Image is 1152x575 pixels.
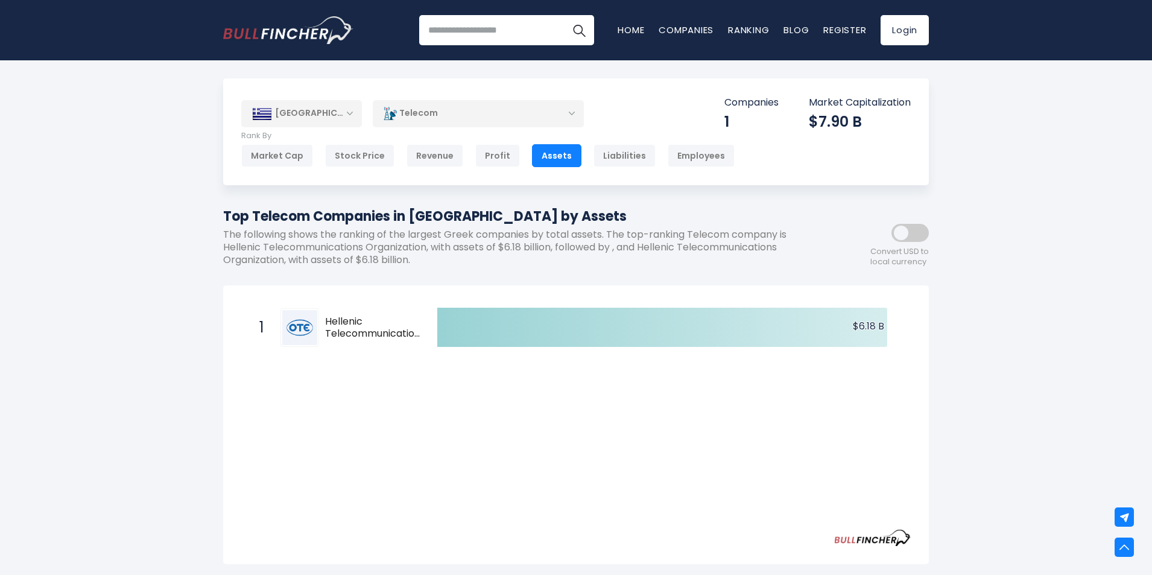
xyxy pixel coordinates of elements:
[325,316,425,341] span: Hellenic Telecommunications Organization
[223,229,820,266] p: The following shows the ranking of the largest Greek companies by total assets. The top-ranking T...
[870,247,929,267] span: Convert USD to local currency
[668,144,735,167] div: Employees
[783,24,809,36] a: Blog
[253,317,265,338] span: 1
[241,144,313,167] div: Market Cap
[809,97,911,109] p: Market Capitalization
[881,15,929,45] a: Login
[728,24,769,36] a: Ranking
[475,144,520,167] div: Profit
[407,144,463,167] div: Revenue
[282,310,317,345] img: Hellenic Telecommunications Organization
[373,100,584,127] div: Telecom
[532,144,581,167] div: Assets
[223,206,820,226] h1: Top Telecom Companies in [GEOGRAPHIC_DATA] by Assets
[241,100,362,127] div: [GEOGRAPHIC_DATA]
[223,16,353,44] img: Bullfincher logo
[659,24,714,36] a: Companies
[325,144,394,167] div: Stock Price
[809,112,911,131] div: $7.90 B
[724,97,779,109] p: Companies
[241,131,735,141] p: Rank By
[853,319,884,333] text: $6.18 B
[593,144,656,167] div: Liabilities
[618,24,644,36] a: Home
[223,16,353,44] a: Go to homepage
[823,24,866,36] a: Register
[724,112,779,131] div: 1
[564,15,594,45] button: Search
